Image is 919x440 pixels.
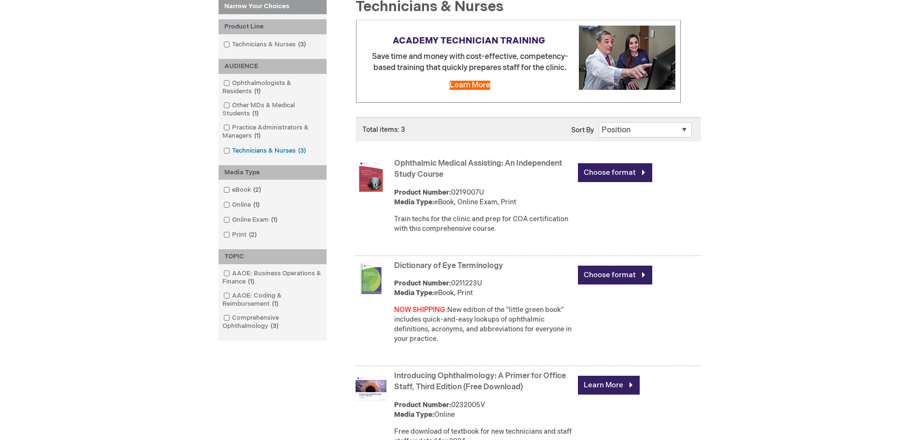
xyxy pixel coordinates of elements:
[361,52,675,74] p: Save time and money with cost-effective, competency-based training that quickly prepares staff fo...
[356,263,386,294] img: Dictionary of Eye Terminology
[221,200,263,210] a: Online1
[571,126,594,134] label: Sort By
[394,188,573,207] div: 0219007U eBook, Online Exam, Print
[393,36,545,46] strong: ACADEMY TECHNICIAN TRAINING
[221,40,310,49] a: Technicians & Nurses3
[394,400,573,420] div: 0232005V Online
[450,81,490,90] a: Learn More
[252,87,263,95] span: 1
[219,19,327,34] div: Product Line
[219,59,327,74] div: AUDIENCE
[219,249,327,264] div: TOPIC
[270,300,281,308] span: 1
[221,230,261,240] a: Print2
[356,373,386,404] img: Introducing Ophthalmology: A Primer for Office Staff, Third Edition (Free Download)
[250,110,261,117] span: 1
[394,279,451,287] strong: Product Number:
[394,198,434,206] strong: Media Type:
[221,79,324,96] a: Ophthalmologists & Residents1
[221,101,324,118] a: Other MDs & Medical Students1
[247,231,259,239] span: 2
[221,215,281,225] a: Online Exam1
[246,278,257,285] span: 1
[394,214,573,234] div: Train techs for the clinic and prep for COA certification with this comprehensive course.
[219,165,327,180] div: Media Type
[394,371,566,392] a: Introducing Ophthalmology: A Primer for Office Staff, Third Edition (Free Download)
[394,305,573,344] div: New edition of the "little green book" includes quick-and-easy lookups of ophthalmic definitions,...
[221,291,324,309] a: AAOE: Coding & Reimbursement1
[296,147,308,155] span: 3
[394,306,447,314] font: NOW SHIPPING:
[221,123,324,141] a: Practice Administrators & Managers1
[221,269,324,286] a: AAOE: Business Operations & Finance1
[394,401,451,409] strong: Product Number:
[252,132,263,140] span: 1
[394,279,573,298] div: 0211223U eBook, Print
[394,289,434,297] strong: Media Type:
[394,411,434,419] strong: Media Type:
[362,126,405,134] span: Total items: 3
[578,376,640,395] a: Learn More
[394,261,503,270] a: Dictionary of Eye Terminology
[578,163,652,182] a: Choose format
[356,161,386,192] img: Ophthalmic Medical Assisting: An Independent Study Course
[251,201,262,209] span: 1
[394,159,562,179] a: Ophthalmic Medical Assisting: An Independent Study Course
[579,26,675,90] img: Explore cost-effective Academy technician training programs
[251,186,263,194] span: 2
[268,322,281,330] span: 3
[578,266,652,284] a: Choose format
[221,185,265,195] a: eBook2
[221,313,324,331] a: Comprehensive Ophthalmology3
[394,188,451,197] strong: Product Number:
[221,146,310,156] a: Technicians & Nurses3
[296,41,308,48] span: 3
[269,216,280,224] span: 1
